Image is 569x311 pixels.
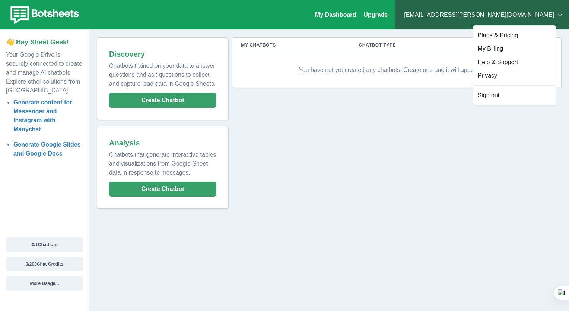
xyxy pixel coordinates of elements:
[109,138,216,147] h2: Analysis
[363,12,388,18] a: Upgrade
[109,59,216,88] p: Chatbots trained on your data to answer questions and ask questions to collect and capture lead d...
[109,147,216,177] p: Chatbots that generate interactive tables and visualizations from Google Sheet data in response t...
[109,93,216,108] button: Create Chatbot
[6,257,83,271] button: 0/200Chat Credits
[232,38,350,53] th: My Chatbots
[315,12,356,18] a: My Dashboard
[473,56,556,69] button: Help & Support
[401,7,563,22] button: [EMAIL_ADDRESS][PERSON_NAME][DOMAIN_NAME]
[6,4,81,25] img: botsheets-logo.png
[109,50,216,59] h2: Discovery
[6,276,83,291] button: More Usage...
[473,89,556,102] button: Sign out
[473,69,556,82] button: Privacy
[6,237,83,252] button: 0/1Chatbots
[473,42,556,56] button: My Billing
[6,37,83,47] p: 👋 Hey Sheet Geek!
[6,47,83,95] p: Your Google Drive is securely connected to create and manage AI chatbots. Explore other solutions...
[13,141,81,157] a: Generate Google Slides and Google Docs
[241,59,552,81] p: You have not yet created any chatbots. Create one and it will appear here!
[109,182,216,197] button: Create Chatbot
[350,38,473,53] th: Chatbot Type
[473,29,556,42] button: Plans & Pricing
[13,99,72,132] a: Generate content for Messenger and Instagram with Manychat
